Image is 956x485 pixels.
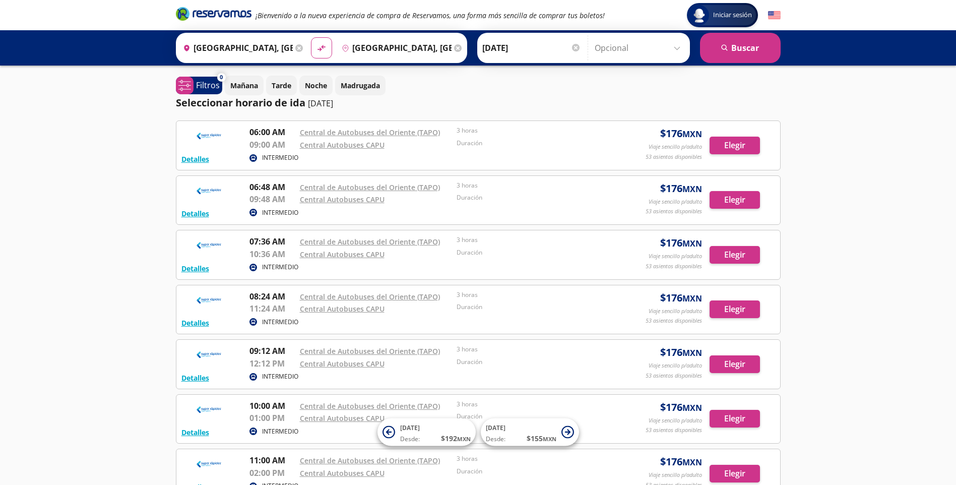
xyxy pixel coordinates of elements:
p: 3 horas [457,400,609,409]
p: Duración [457,248,609,257]
img: RESERVAMOS [181,290,237,311]
a: Central de Autobuses del Oriente (TAPO) [300,346,440,356]
a: Central Autobuses CAPU [300,195,385,204]
i: Brand Logo [176,6,251,21]
img: RESERVAMOS [181,454,237,474]
button: Detalles [181,263,209,274]
p: Duración [457,139,609,148]
a: Central de Autobuses del Oriente (TAPO) [300,183,440,192]
span: $ 192 [441,433,471,444]
p: Viaje sencillo p/adulto [649,143,702,151]
button: Elegir [710,137,760,154]
p: 10:00 AM [249,400,295,412]
p: INTERMEDIO [262,427,298,436]
button: English [768,9,781,22]
button: Elegir [710,355,760,373]
p: 12:12 PM [249,357,295,370]
small: MXN [682,184,702,195]
input: Buscar Destino [338,35,452,60]
button: Detalles [181,427,209,438]
img: RESERVAMOS [181,400,237,420]
button: Elegir [710,191,760,209]
button: Buscar [700,33,781,63]
input: Buscar Origen [179,35,293,60]
a: Central Autobuses CAPU [300,359,385,369]
a: Central Autobuses CAPU [300,468,385,478]
button: Tarde [266,76,297,95]
p: 01:00 PM [249,412,295,424]
p: Duración [457,467,609,476]
p: INTERMEDIO [262,208,298,217]
p: Viaje sencillo p/adulto [649,361,702,370]
p: Duración [457,357,609,367]
input: Elegir Fecha [482,35,581,60]
a: Central de Autobuses del Oriente (TAPO) [300,292,440,301]
button: Detalles [181,208,209,219]
p: 3 horas [457,235,609,245]
p: 09:00 AM [249,139,295,151]
p: INTERMEDIO [262,153,298,162]
small: MXN [682,129,702,140]
p: 07:36 AM [249,235,295,248]
p: 53 asientos disponibles [646,207,702,216]
span: $ 176 [660,400,702,415]
p: INTERMEDIO [262,372,298,381]
button: Mañana [225,76,264,95]
img: RESERVAMOS [181,345,237,365]
p: 53 asientos disponibles [646,317,702,325]
p: 11:24 AM [249,302,295,315]
p: INTERMEDIO [262,263,298,272]
span: $ 176 [660,235,702,251]
span: [DATE] [486,423,505,432]
p: Duración [457,193,609,202]
span: $ 176 [660,345,702,360]
p: Mañana [230,80,258,91]
a: Brand Logo [176,6,251,24]
img: RESERVAMOS [181,235,237,256]
a: Central Autobuses CAPU [300,140,385,150]
p: 3 horas [457,126,609,135]
a: Central de Autobuses del Oriente (TAPO) [300,128,440,137]
p: Duración [457,412,609,421]
button: Elegir [710,246,760,264]
p: Viaje sencillo p/adulto [649,198,702,206]
p: 53 asientos disponibles [646,426,702,435]
span: [DATE] [400,423,420,432]
small: MXN [682,293,702,304]
button: Detalles [181,373,209,383]
a: Central Autobuses CAPU [300,304,385,314]
button: Elegir [710,300,760,318]
span: $ 176 [660,290,702,306]
p: 53 asientos disponibles [646,262,702,271]
img: RESERVAMOS [181,126,237,146]
p: [DATE] [308,97,333,109]
p: 53 asientos disponibles [646,372,702,380]
button: Noche [299,76,333,95]
span: $ 176 [660,181,702,196]
span: 0 [220,73,223,82]
p: 10:36 AM [249,248,295,260]
span: Iniciar sesión [709,10,756,20]
p: 53 asientos disponibles [646,153,702,161]
span: $ 176 [660,126,702,141]
input: Opcional [595,35,685,60]
span: Desde: [486,435,505,444]
button: Detalles [181,154,209,164]
button: Elegir [710,465,760,482]
span: Desde: [400,435,420,444]
p: 3 horas [457,181,609,190]
p: 3 horas [457,454,609,463]
small: MXN [682,457,702,468]
p: 11:00 AM [249,454,295,466]
button: 0Filtros [176,77,222,94]
button: Madrugada [335,76,386,95]
p: Tarde [272,80,291,91]
p: 09:12 AM [249,345,295,357]
p: Filtros [196,79,220,91]
a: Central Autobuses CAPU [300,250,385,259]
span: $ 155 [527,433,556,444]
button: [DATE]Desde:$155MXN [481,418,579,446]
button: [DATE]Desde:$192MXN [377,418,476,446]
small: MXN [543,435,556,443]
p: Viaje sencillo p/adulto [649,307,702,316]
